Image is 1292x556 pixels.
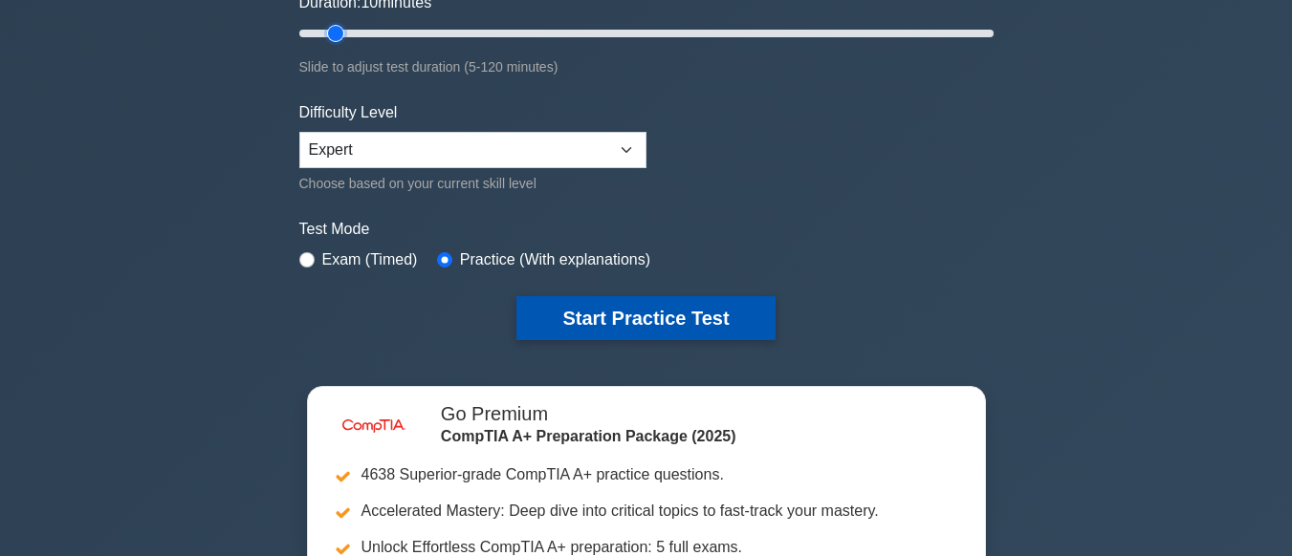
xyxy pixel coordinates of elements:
[299,101,398,124] label: Difficulty Level
[516,296,775,340] button: Start Practice Test
[299,218,994,241] label: Test Mode
[322,248,418,271] label: Exam (Timed)
[299,55,994,78] div: Slide to adjust test duration (5-120 minutes)
[299,172,646,195] div: Choose based on your current skill level
[460,248,650,271] label: Practice (With explanations)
